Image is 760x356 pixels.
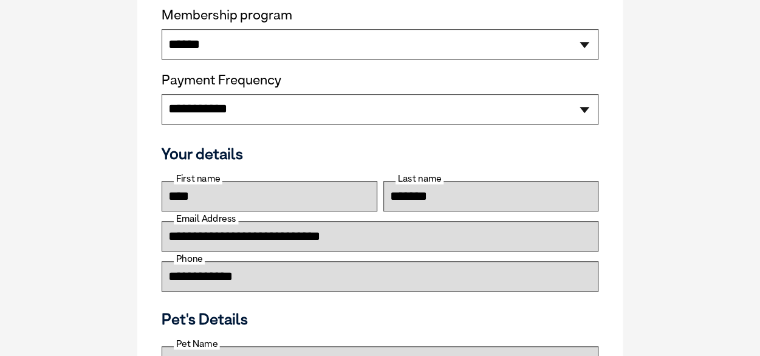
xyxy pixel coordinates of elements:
h3: Your details [162,145,598,163]
h3: Pet's Details [157,310,603,328]
label: Payment Frequency [162,72,281,88]
label: First name [174,173,222,184]
label: Last name [395,173,443,184]
label: Phone [174,253,205,264]
label: Membership program [162,7,598,23]
label: Email Address [174,213,238,224]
